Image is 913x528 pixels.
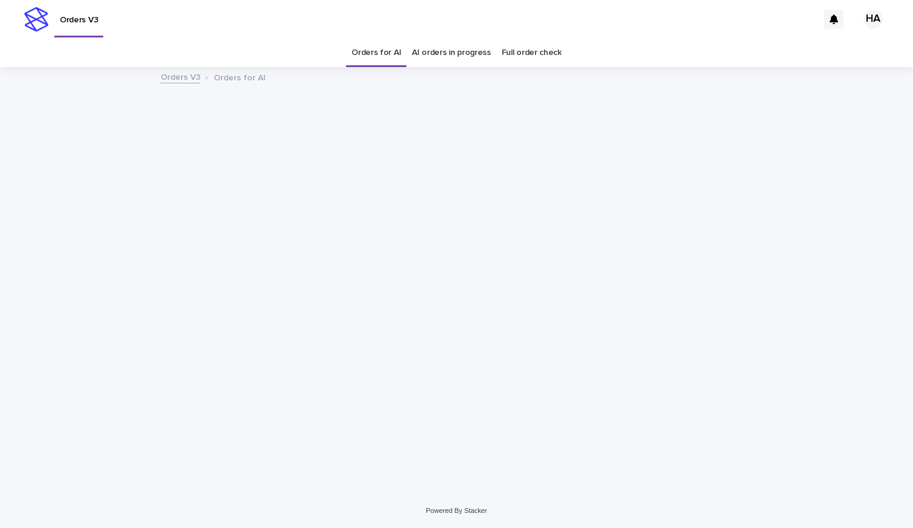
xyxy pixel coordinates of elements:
[426,507,487,514] a: Powered By Stacker
[412,39,491,67] a: AI orders in progress
[214,70,266,83] p: Orders for AI
[863,10,883,29] div: HA
[502,39,562,67] a: Full order check
[161,69,200,83] a: Orders V3
[351,39,401,67] a: Orders for AI
[24,7,48,31] img: stacker-logo-s-only.png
